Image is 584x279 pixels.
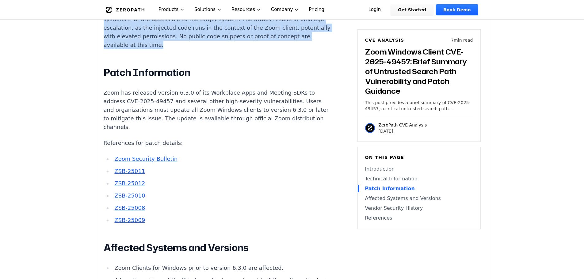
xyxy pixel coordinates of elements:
h6: CVE Analysis [365,37,404,43]
a: Patch Information [365,185,473,192]
a: ZSB-25008 [114,205,145,211]
li: Zoom Clients for Windows prior to version 6.3.0 are affected. [112,264,332,272]
h2: Affected Systems and Versions [104,242,332,254]
a: Technical Information [365,175,473,183]
a: Login [361,4,388,15]
h6: On this page [365,154,473,160]
h3: Zoom Windows Client CVE-2025-49457: Brief Summary of Untrusted Search Path Vulnerability and Patc... [365,47,473,96]
h2: Patch Information [104,66,332,79]
p: ZeroPath CVE Analysis [379,122,427,128]
a: ZSB-25009 [114,217,145,223]
p: 7 min read [451,37,473,43]
a: ZSB-25010 [114,192,145,199]
a: Zoom Security Bulletin [114,156,177,162]
a: Introduction [365,165,473,173]
p: This post provides a brief summary of CVE-2025-49457, a critical untrusted search path vulnerabil... [365,100,473,112]
a: Vendor Security History [365,205,473,212]
a: Affected Systems and Versions [365,195,473,202]
p: References for patch details: [104,139,332,147]
a: ZSB-25011 [114,168,145,174]
img: ZeroPath CVE Analysis [365,123,375,133]
a: Get Started [391,4,433,15]
p: [DATE] [379,128,427,134]
p: Zoom has released version 6.3.0 of its Workplace Apps and Meeting SDKs to address CVE-2025-49457 ... [104,89,332,131]
a: Book Demo [436,4,478,15]
a: References [365,214,473,222]
a: ZSB-25012 [114,180,145,187]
